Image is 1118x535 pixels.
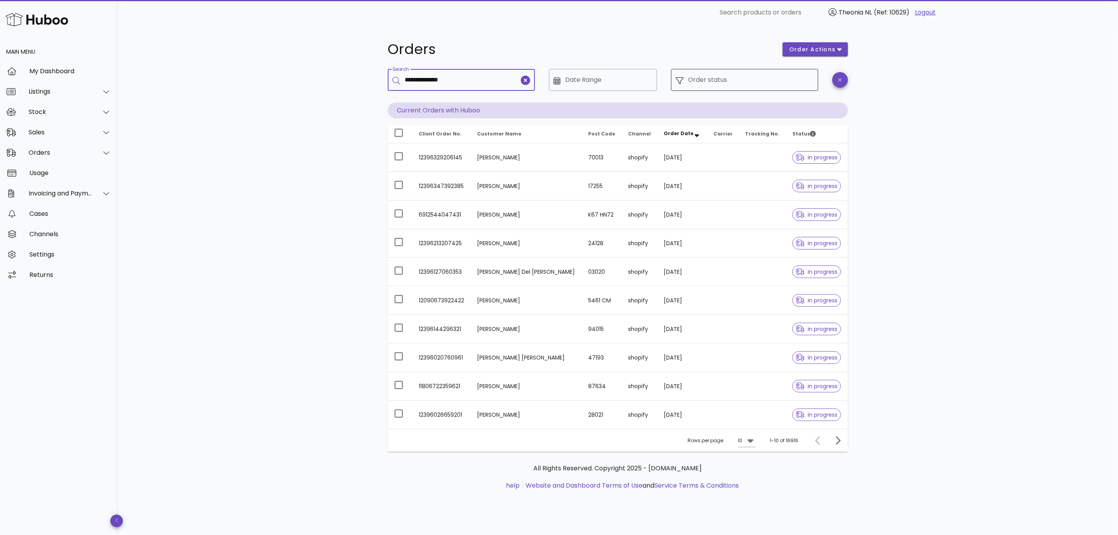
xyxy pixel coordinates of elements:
[657,315,707,343] td: [DATE]
[471,258,582,286] td: [PERSON_NAME] Del [PERSON_NAME]
[657,372,707,401] td: [DATE]
[589,130,616,137] span: Post Code
[622,315,657,343] td: shopify
[29,271,111,278] div: Returns
[796,240,837,246] span: in progress
[413,258,471,286] td: 12396127060353
[582,372,622,401] td: 87634
[413,143,471,172] td: 12396329206145
[657,343,707,372] td: [DATE]
[392,67,409,72] label: Search
[388,103,848,118] p: Current Orders with Huboo
[29,190,92,197] div: Invoicing and Payments
[582,143,622,172] td: 70013
[29,149,92,156] div: Orders
[413,343,471,372] td: 12396020760961
[657,229,707,258] td: [DATE]
[622,258,657,286] td: shopify
[419,130,462,137] span: Client Order No.
[471,315,582,343] td: [PERSON_NAME]
[29,230,111,238] div: Channels
[582,201,622,229] td: K67 HN72
[477,130,522,137] span: Customer Name
[582,401,622,429] td: 28021
[506,481,520,490] a: help
[796,183,837,189] span: in progress
[413,401,471,429] td: 12396026659201
[622,343,657,372] td: shopify
[745,130,780,137] span: Tracking No.
[628,130,651,137] span: Channel
[622,143,657,172] td: shopify
[739,125,787,143] th: Tracking No.
[29,108,92,116] div: Stock
[657,125,707,143] th: Order Date: Sorted descending. Activate to remove sorting.
[657,401,707,429] td: [DATE]
[582,172,622,201] td: 17255
[413,229,471,258] td: 12396213207425
[582,343,622,372] td: 47193
[657,258,707,286] td: [DATE]
[622,229,657,258] td: shopify
[796,155,837,160] span: in progress
[622,372,657,401] td: shopify
[471,401,582,429] td: [PERSON_NAME]
[713,130,733,137] span: Carrier
[789,45,836,54] span: order actions
[471,343,582,372] td: [PERSON_NAME] [PERSON_NAME]
[622,401,657,429] td: shopify
[770,437,799,444] div: 1-10 of 16916
[5,11,68,28] img: Huboo Logo
[796,269,837,275] span: in progress
[388,42,774,56] h1: Orders
[796,412,837,418] span: in progress
[657,172,707,201] td: [DATE]
[471,372,582,401] td: [PERSON_NAME]
[29,67,111,75] div: My Dashboard
[622,125,657,143] th: Channel
[413,315,471,343] td: 12396144296321
[915,8,936,17] a: Logout
[413,286,471,315] td: 12090673922422
[521,76,530,85] button: clear icon
[657,201,707,229] td: [DATE]
[413,201,471,229] td: 6912544047431
[839,8,872,17] span: Theonia NL
[526,481,643,490] a: Website and Dashboard Terms of Use
[471,201,582,229] td: [PERSON_NAME]
[657,286,707,315] td: [DATE]
[413,125,471,143] th: Client Order No.
[29,251,111,258] div: Settings
[657,143,707,172] td: [DATE]
[582,315,622,343] td: 94015
[688,429,755,452] div: Rows per page:
[792,130,816,137] span: Status
[707,125,739,143] th: Carrier
[783,42,848,56] button: order actions
[582,125,622,143] th: Post Code
[471,143,582,172] td: [PERSON_NAME]
[29,128,92,136] div: Sales
[29,169,111,177] div: Usage
[582,286,622,315] td: 5461 CM
[29,210,111,217] div: Cases
[622,286,657,315] td: shopify
[796,355,837,360] span: in progress
[413,372,471,401] td: 11806722359621
[471,229,582,258] td: [PERSON_NAME]
[874,8,909,17] span: (Ref: 10629)
[796,383,837,389] span: in progress
[582,258,622,286] td: 03020
[738,437,743,444] div: 10
[738,434,755,447] div: 10Rows per page:
[796,326,837,332] span: in progress
[796,298,837,303] span: in progress
[29,88,92,95] div: Listings
[664,130,693,137] span: Order Date
[654,481,739,490] a: Service Terms & Conditions
[413,172,471,201] td: 12396347392385
[394,464,842,473] p: All Rights Reserved. Copyright 2025 - [DOMAIN_NAME]
[471,172,582,201] td: [PERSON_NAME]
[831,434,845,448] button: Next page
[622,172,657,201] td: shopify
